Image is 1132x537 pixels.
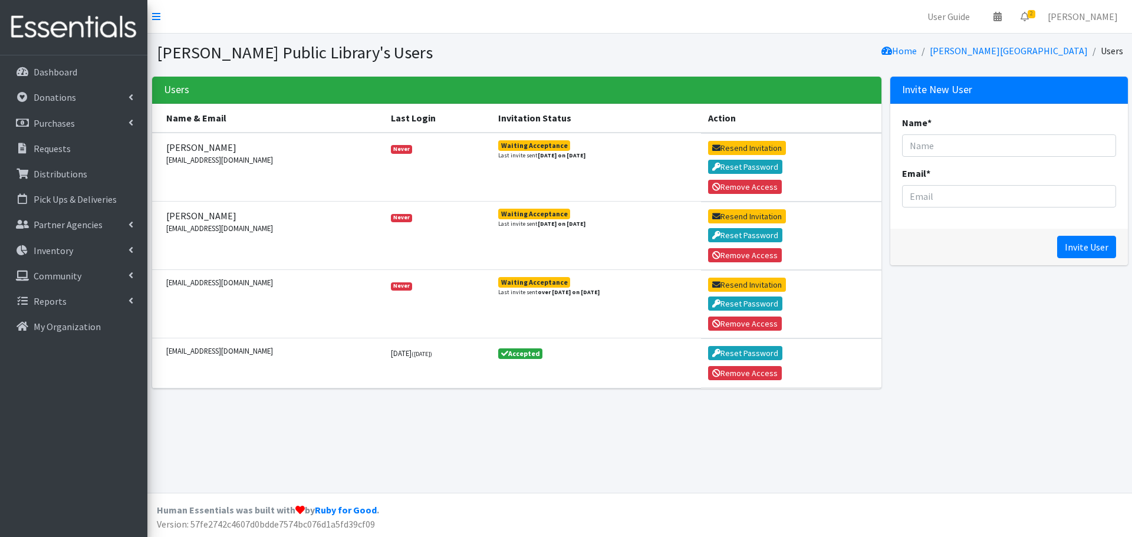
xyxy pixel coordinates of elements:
[5,162,143,186] a: Distributions
[5,111,143,135] a: Purchases
[5,187,143,211] a: Pick Ups & Deliveries
[34,245,73,256] p: Inventory
[1088,42,1123,60] li: Users
[501,142,568,149] div: Waiting Acceptance
[34,66,77,78] p: Dashboard
[708,228,783,242] button: Reset Password
[902,116,932,130] label: Name
[708,209,787,223] button: Resend Invitation
[166,154,377,166] small: [EMAIL_ADDRESS][DOMAIN_NAME]
[5,239,143,262] a: Inventory
[34,143,71,154] p: Requests
[34,168,87,180] p: Distributions
[1057,236,1116,258] input: Invite User
[5,315,143,338] a: My Organization
[391,348,432,358] small: [DATE]
[498,219,585,228] small: Last invite sent
[34,321,101,332] p: My Organization
[708,296,783,311] button: Reset Password
[708,317,782,331] button: Remove Access
[5,213,143,236] a: Partner Agencies
[5,85,143,109] a: Donations
[708,346,783,360] button: Reset Password
[926,167,930,179] abbr: required
[34,193,117,205] p: Pick Ups & Deliveries
[930,45,1088,57] a: [PERSON_NAME][GEOGRAPHIC_DATA]
[5,137,143,160] a: Requests
[166,223,377,234] small: [EMAIL_ADDRESS][DOMAIN_NAME]
[384,104,491,133] th: Last Login
[708,248,782,262] button: Remove Access
[498,151,585,160] small: Last invite sent
[34,219,103,230] p: Partner Agencies
[927,117,932,129] abbr: required
[501,210,568,218] div: Waiting Acceptance
[498,348,543,359] span: Accepted
[708,180,782,194] button: Remove Access
[902,166,930,180] label: Email
[166,345,377,357] small: [EMAIL_ADDRESS][DOMAIN_NAME]
[1038,5,1127,28] a: [PERSON_NAME]
[708,366,782,380] button: Remove Access
[701,104,881,133] th: Action
[5,289,143,313] a: Reports
[315,504,377,516] a: Ruby for Good
[152,104,384,133] th: Name & Email
[491,104,701,133] th: Invitation Status
[34,91,76,103] p: Donations
[166,277,377,288] small: [EMAIL_ADDRESS][DOMAIN_NAME]
[164,84,189,96] h3: Users
[1011,5,1038,28] a: 2
[538,151,585,159] strong: [DATE] on [DATE]
[34,295,67,307] p: Reports
[538,220,585,228] strong: [DATE] on [DATE]
[34,270,81,282] p: Community
[5,8,143,47] img: HumanEssentials
[918,5,979,28] a: User Guide
[902,134,1116,157] input: Name
[501,279,568,286] div: Waiting Acceptance
[538,288,600,296] strong: over [DATE] on [DATE]
[166,140,377,154] span: [PERSON_NAME]
[5,264,143,288] a: Community
[708,160,783,174] button: Reset Password
[708,141,787,155] button: Resend Invitation
[1028,10,1035,18] span: 2
[166,209,377,223] span: [PERSON_NAME]
[881,45,917,57] a: Home
[157,42,636,63] h1: [PERSON_NAME] Public Library's Users
[391,214,412,222] span: Never
[5,60,143,84] a: Dashboard
[157,518,375,530] span: Version: 57fe2742c4607d0bdde7574bc076d1a5fd39cf09
[34,117,75,129] p: Purchases
[391,145,412,153] span: Never
[902,185,1116,207] input: Email
[391,282,412,291] span: Never
[157,504,379,516] strong: Human Essentials was built with by .
[708,278,787,292] button: Resend Invitation
[498,288,600,296] small: Last invite sent
[412,350,432,358] small: ([DATE])
[902,84,972,96] h3: Invite New User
